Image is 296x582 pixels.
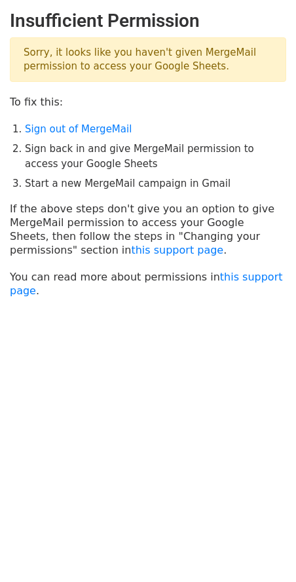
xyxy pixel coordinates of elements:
[25,123,132,135] a: Sign out of MergeMail
[10,10,286,32] h2: Insufficient Permission
[25,176,286,191] li: Start a new MergeMail campaign in Gmail
[10,202,286,257] p: If the above steps don't give you an option to give MergeMail permission to access your Google Sh...
[10,270,286,298] p: You can read more about permissions in .
[25,142,286,171] li: Sign back in and give MergeMail permission to access your Google Sheets
[10,37,286,82] p: Sorry, it looks like you haven't given MergeMail permission to access your Google Sheets.
[131,244,223,256] a: this support page
[10,95,286,109] p: To fix this:
[10,271,283,297] a: this support page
